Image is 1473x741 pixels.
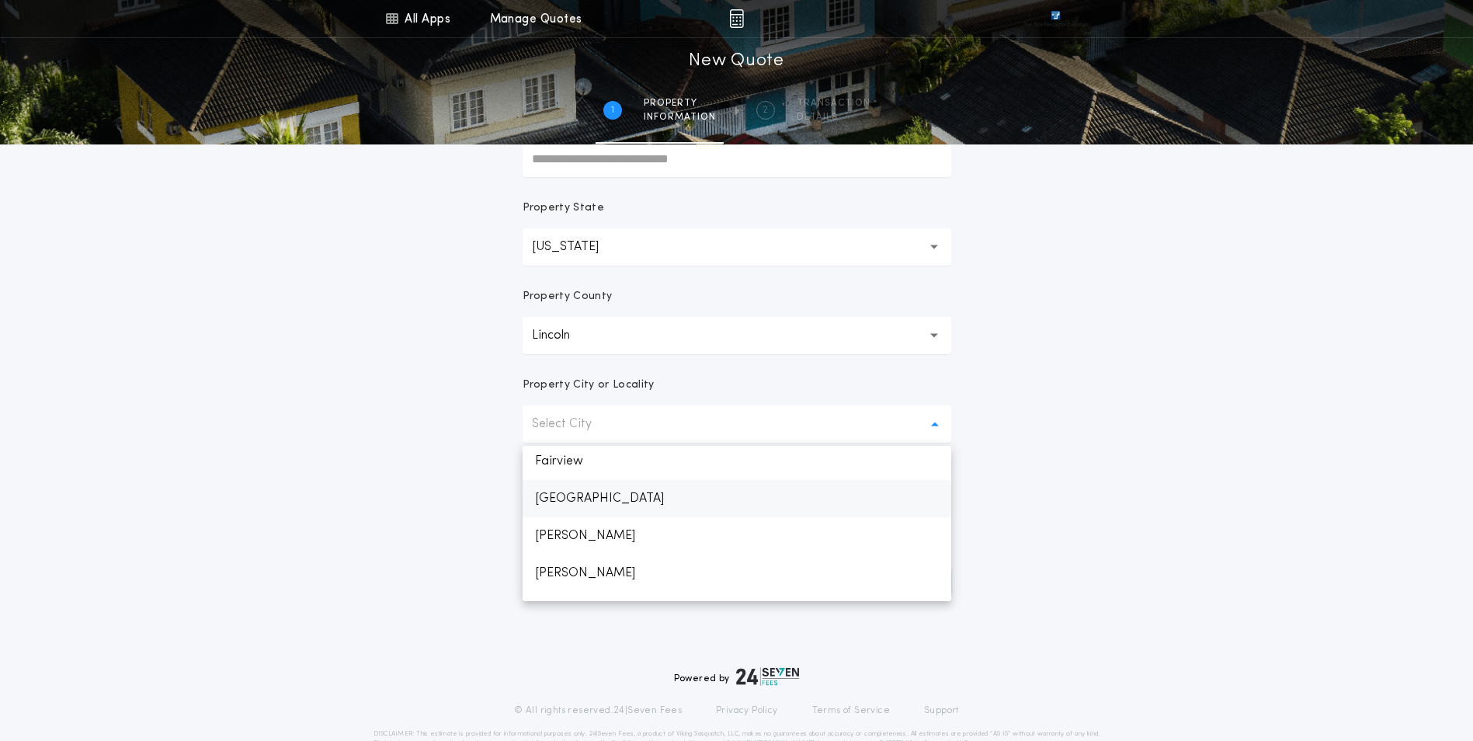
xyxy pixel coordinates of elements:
h2: 2 [763,104,768,117]
ul: Select City [523,446,951,601]
p: Property County [523,289,613,304]
p: Moe [523,592,951,629]
span: Property [644,97,716,110]
p: Property City or Locality [523,377,655,393]
img: logo [736,667,800,686]
p: Property State [523,200,604,216]
button: [US_STATE] [523,228,951,266]
div: Powered by [674,667,800,686]
button: Select City [523,405,951,443]
p: [PERSON_NAME] [523,517,951,555]
span: information [644,111,716,124]
p: Lincoln [532,326,595,345]
span: Transaction [797,97,870,110]
h1: New Quote [689,49,783,74]
p: Select City [532,415,617,433]
span: details [797,111,870,124]
p: © All rights reserved. 24|Seven Fees [514,704,682,717]
a: Privacy Policy [716,704,778,717]
a: Support [924,704,959,717]
img: vs-icon [1023,11,1088,26]
p: Fairview [523,443,951,480]
h2: 1 [611,104,614,117]
p: [PERSON_NAME] [523,555,951,592]
img: img [729,9,744,28]
p: [GEOGRAPHIC_DATA] [523,480,951,517]
button: Lincoln [523,317,951,354]
p: [US_STATE] [532,238,624,256]
a: Terms of Service [812,704,890,717]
